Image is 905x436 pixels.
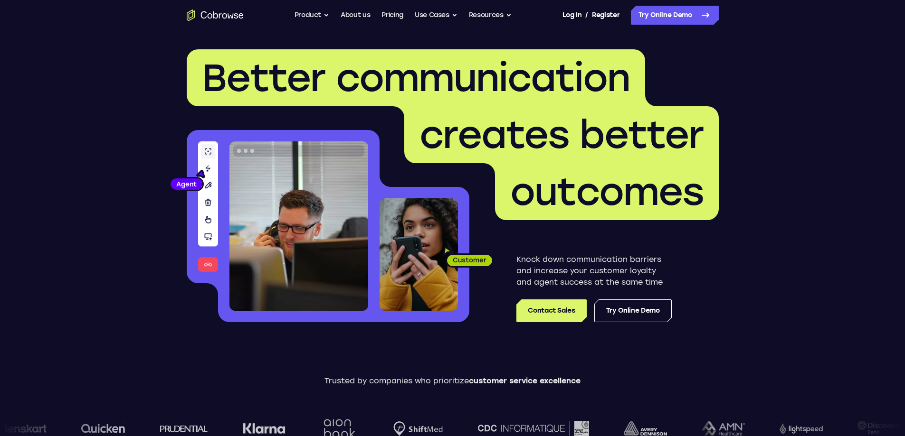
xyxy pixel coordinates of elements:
[381,6,403,25] a: Pricing
[415,6,457,25] button: Use Cases
[341,6,370,25] a: About us
[295,6,330,25] button: Product
[594,299,672,322] a: Try Online Demo
[419,112,704,158] span: creates better
[469,376,581,385] span: customer service excellence
[229,141,368,311] img: A customer support agent talking on the phone
[241,423,284,434] img: Klarna
[476,421,587,436] img: CDC Informatique
[585,9,588,21] span: /
[592,6,619,25] a: Register
[187,9,244,21] a: Go to the home page
[621,421,665,436] img: avery-dennison
[510,169,704,214] span: outcomes
[202,55,630,101] span: Better communication
[391,421,441,436] img: Shiftmed
[158,425,206,432] img: prudential
[516,254,672,288] p: Knock down communication barriers and increase your customer loyalty and agent success at the sam...
[469,6,512,25] button: Resources
[700,421,743,436] img: AMN Healthcare
[631,6,719,25] a: Try Online Demo
[562,6,581,25] a: Log In
[778,423,821,433] img: Lightspeed
[380,198,458,311] img: A customer holding their phone
[516,299,586,322] a: Contact Sales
